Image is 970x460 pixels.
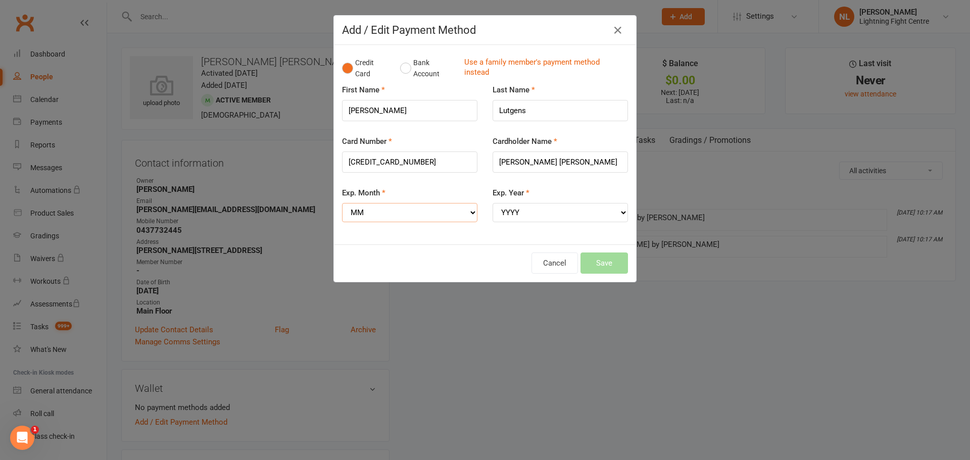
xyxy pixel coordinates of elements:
iframe: Intercom live chat [10,426,34,450]
button: Credit Card [342,53,390,84]
label: Card Number [342,135,392,147]
button: Cancel [531,252,578,274]
a: Use a family member's payment method instead [464,57,623,80]
label: Cardholder Name [493,135,557,147]
button: Close [610,22,626,38]
label: Exp. Year [493,187,529,199]
label: Last Name [493,84,535,96]
input: Name on card [493,151,628,173]
label: First Name [342,84,385,96]
input: XXXX-XXXX-XXXX-XXXX [342,151,477,173]
label: Exp. Month [342,187,385,199]
h4: Add / Edit Payment Method [342,24,628,36]
span: 1 [31,426,39,434]
button: Bank Account [400,53,456,84]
